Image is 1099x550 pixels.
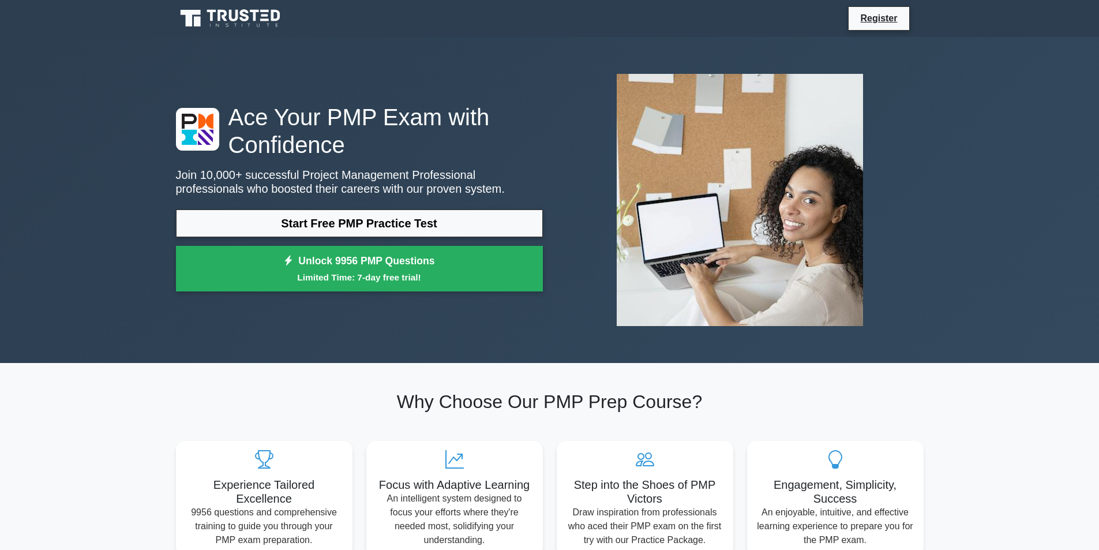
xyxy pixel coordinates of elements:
[185,478,343,506] h5: Experience Tailored Excellence
[756,478,914,506] h5: Engagement, Simplicity, Success
[376,492,534,547] p: An intelligent system designed to focus your efforts where they're needed most, solidifying your ...
[185,506,343,547] p: 9956 questions and comprehensive training to guide you through your PMP exam preparation.
[376,478,534,492] h5: Focus with Adaptive Learning
[756,506,914,547] p: An enjoyable, intuitive, and effective learning experience to prepare you for the PMP exam.
[176,103,543,159] h1: Ace Your PMP Exam with Confidence
[566,478,724,506] h5: Step into the Shoes of PMP Victors
[566,506,724,547] p: Draw inspiration from professionals who aced their PMP exam on the first try with our Practice Pa...
[176,246,543,292] a: Unlock 9956 PMP QuestionsLimited Time: 7-day free trial!
[176,391,924,413] h2: Why Choose Our PMP Prep Course?
[853,11,904,25] a: Register
[176,209,543,237] a: Start Free PMP Practice Test
[176,168,543,196] p: Join 10,000+ successful Project Management Professional professionals who boosted their careers w...
[190,271,528,284] small: Limited Time: 7-day free trial!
